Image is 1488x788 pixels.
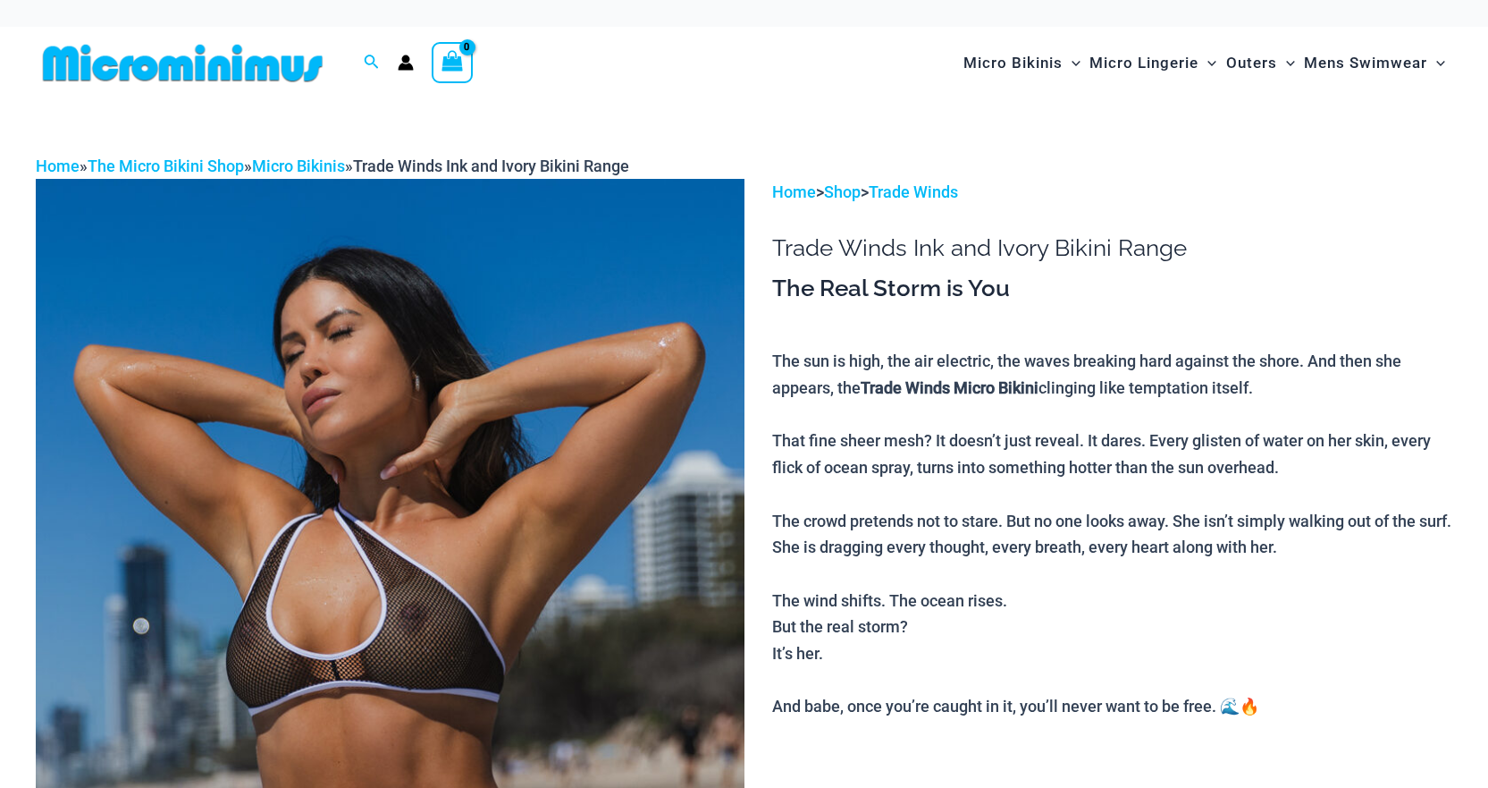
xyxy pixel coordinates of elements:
a: View Shopping Cart, empty [432,42,473,83]
a: Mens SwimwearMenu ToggleMenu Toggle [1299,36,1450,90]
b: Trade Winds Micro Bikini [861,378,1038,397]
span: Micro Bikinis [963,40,1063,86]
span: Menu Toggle [1063,40,1080,86]
a: Trade Winds [869,182,958,201]
span: Menu Toggle [1198,40,1216,86]
a: Micro Bikinis [252,157,345,175]
p: The sun is high, the air electric, the waves breaking hard against the shore. And then she appear... [772,348,1452,720]
a: OutersMenu ToggleMenu Toggle [1222,36,1299,90]
a: The Micro Bikini Shop [88,157,244,175]
span: Mens Swimwear [1304,40,1427,86]
span: » » » [36,157,629,175]
span: Menu Toggle [1277,40,1295,86]
img: MM SHOP LOGO FLAT [36,43,330,83]
nav: Site Navigation [956,33,1452,93]
h3: The Real Storm is You [772,274,1452,304]
a: Search icon link [364,52,380,74]
a: Shop [824,182,861,201]
span: Trade Winds Ink and Ivory Bikini Range [353,157,629,175]
h1: Trade Winds Ink and Ivory Bikini Range [772,234,1452,262]
a: Home [772,182,816,201]
span: Outers [1226,40,1277,86]
a: Home [36,157,80,175]
a: Micro BikinisMenu ToggleMenu Toggle [959,36,1085,90]
span: Menu Toggle [1427,40,1445,86]
a: Account icon link [398,55,414,71]
a: Micro LingerieMenu ToggleMenu Toggle [1085,36,1221,90]
p: > > [772,179,1452,206]
span: Micro Lingerie [1089,40,1198,86]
